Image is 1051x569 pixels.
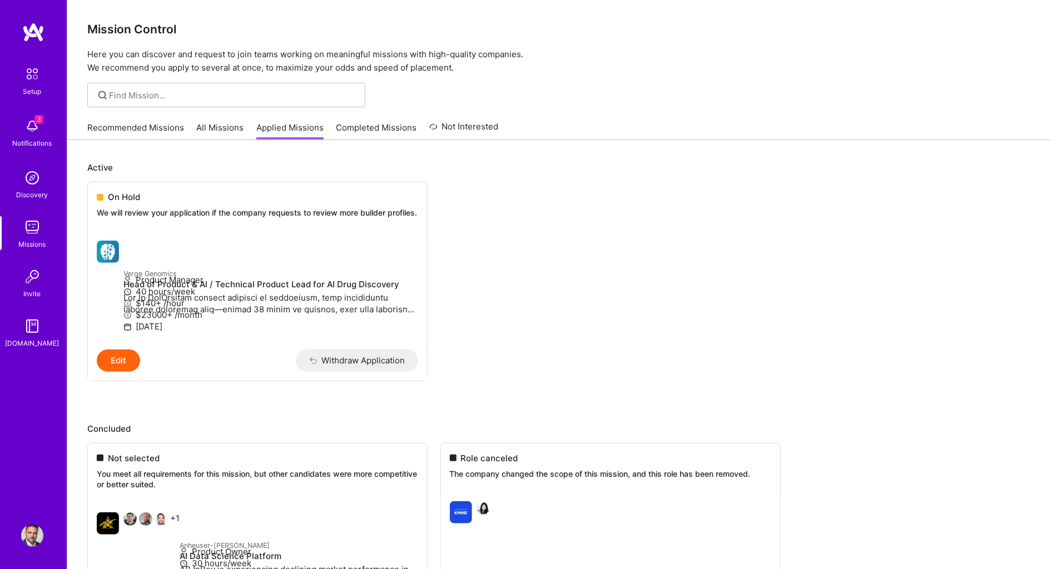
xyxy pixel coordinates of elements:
[108,452,160,464] span: Not selected
[21,115,43,137] img: bell
[180,546,418,557] p: Product Owner
[13,137,52,149] div: Notifications
[180,560,188,568] i: icon Clock
[123,276,132,284] i: icon Applicant
[155,512,168,526] img: Rob Shapiro
[97,512,119,535] img: Anheuser-Busch company logo
[336,122,417,140] a: Completed Missions
[97,512,180,535] div: +1
[96,89,109,102] i: icon SearchGrey
[21,266,43,288] img: Invite
[21,525,43,547] img: User Avatar
[21,167,43,189] img: discovery
[22,22,44,42] img: logo
[21,62,44,86] img: setup
[34,115,43,124] span: 3
[87,22,1031,36] h3: Mission Control
[429,120,499,140] a: Not Interested
[97,241,119,263] img: Verge Genomics company logo
[87,48,1031,74] p: Here you can discover and request to join teams working on meaningful missions with high-quality ...
[123,288,132,296] i: icon Clock
[87,162,1031,173] p: Active
[21,216,43,238] img: teamwork
[110,89,357,101] input: Find Mission...
[18,525,46,547] a: User Avatar
[197,122,244,140] a: All Missions
[21,315,43,337] img: guide book
[123,297,418,309] p: $140+ /hour
[97,468,418,490] p: You meet all requirements for this mission, but other candidates were more competitive or better ...
[6,337,60,349] div: [DOMAIN_NAME]
[19,238,46,250] div: Missions
[88,232,427,350] a: Verge Genomics company logoVerge GenomicsHead of Product & AI / Technical Product Lead for AI Dru...
[97,207,418,218] p: We will review your application if the company requests to review more builder profiles.
[23,86,42,97] div: Setup
[123,323,132,331] i: icon Calendar
[24,288,41,300] div: Invite
[123,309,418,321] p: $23000+ /month
[123,512,137,526] img: Eduardo Luttner
[296,350,419,372] button: Withdraw Application
[123,321,418,332] p: [DATE]
[180,548,188,556] i: icon Applicant
[87,423,1031,435] p: Concluded
[87,122,184,140] a: Recommended Missions
[123,300,132,308] i: icon MoneyGray
[123,311,132,320] i: icon MoneyGray
[17,189,48,201] div: Discovery
[108,191,140,203] span: On Hold
[97,350,140,372] button: Edit
[180,557,418,569] p: 30 hours/week
[123,286,418,297] p: 40 hours/week
[139,512,152,526] img: Theodore Van Rooy
[256,122,324,140] a: Applied Missions
[123,274,418,286] p: Product Manager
